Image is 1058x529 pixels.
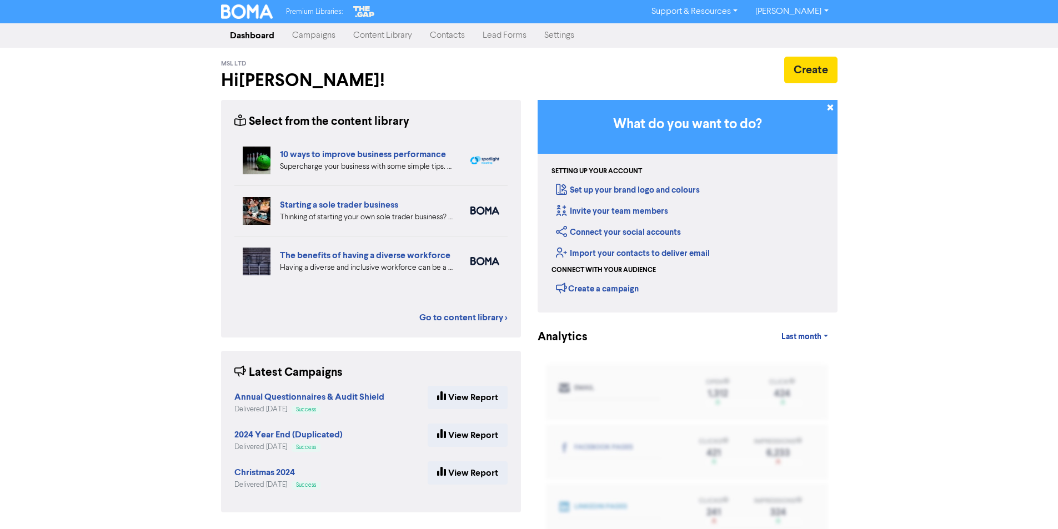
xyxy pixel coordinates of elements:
[538,329,574,346] div: Analytics
[283,24,344,47] a: Campaigns
[221,24,283,47] a: Dashboard
[352,4,376,19] img: The Gap
[280,262,454,274] div: Having a diverse and inclusive workforce can be a major boost for your business. We list four of ...
[556,280,639,296] div: Create a campaign
[296,445,316,450] span: Success
[643,3,746,21] a: Support & Resources
[556,248,710,259] a: Import your contacts to deliver email
[556,206,668,216] a: Invite your team members
[234,393,384,402] a: Annual Questionnaires & Audit Shield
[280,211,454,223] div: Thinking of starting your own sole trader business? The Sole Trader Toolkit from the Ministry of ...
[234,391,384,402] strong: Annual Questionnaires & Audit Shield
[296,407,316,412] span: Success
[470,156,499,165] img: spotlight
[221,60,246,68] span: MSL Ltd
[551,265,656,275] div: Connect with your audience
[746,3,837,21] a: [PERSON_NAME]
[280,161,454,173] div: Supercharge your business with some simple tips. Eliminate distractions & bad customers, get a pl...
[419,311,508,324] a: Go to content library >
[280,199,398,210] a: Starting a sole trader business
[1002,476,1058,529] iframe: Chat Widget
[470,257,499,265] img: boma
[470,206,499,215] img: boma
[781,332,821,342] span: Last month
[428,424,508,447] a: View Report
[280,250,450,261] a: The benefits of having a diverse workforce
[784,57,838,83] button: Create
[556,227,681,238] a: Connect your social accounts
[556,185,700,195] a: Set up your brand logo and colours
[554,117,821,133] h3: What do you want to do?
[234,364,343,381] div: Latest Campaigns
[344,24,421,47] a: Content Library
[234,431,343,440] a: 2024 Year End (Duplicated)
[421,24,474,47] a: Contacts
[551,167,642,177] div: Setting up your account
[234,467,295,478] strong: Christmas 2024
[286,8,343,16] span: Premium Libraries:
[234,442,343,452] div: Delivered [DATE]
[280,149,446,160] a: 10 ways to improve business performance
[234,429,343,440] strong: 2024 Year End (Duplicated)
[234,113,409,130] div: Select from the content library
[535,24,583,47] a: Settings
[773,326,837,348] a: Last month
[538,100,838,313] div: Getting Started in BOMA
[234,468,295,477] a: Christmas 2024
[296,482,316,488] span: Success
[474,24,535,47] a: Lead Forms
[221,70,521,91] h2: Hi [PERSON_NAME] !
[234,404,384,415] div: Delivered [DATE]
[428,461,508,485] a: View Report
[234,480,320,490] div: Delivered [DATE]
[221,4,273,19] img: BOMA Logo
[428,386,508,409] a: View Report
